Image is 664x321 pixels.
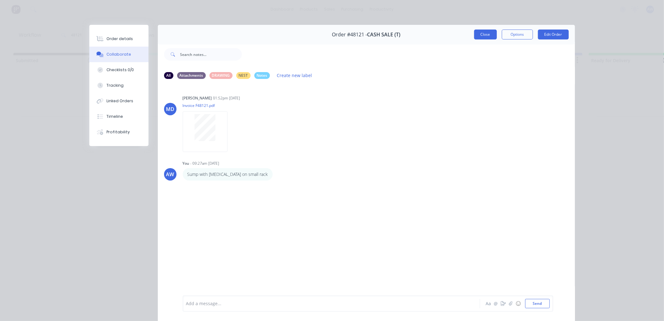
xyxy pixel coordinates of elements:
div: All [164,72,173,79]
button: Edit Order [538,30,569,39]
div: MD [166,105,174,113]
button: ☺ [515,300,522,307]
button: Linked Orders [89,93,148,109]
input: Search notes... [180,48,242,61]
div: Tracking [106,83,124,88]
button: Collaborate [89,47,148,62]
div: Order details [106,36,133,42]
button: Options [502,30,533,39]
div: Attachments [177,72,206,79]
div: NEST [236,72,251,79]
div: [PERSON_NAME] [183,95,212,101]
button: Timeline [89,109,148,124]
div: Linked Orders [106,98,133,104]
button: Profitability [89,124,148,140]
div: You [183,161,189,166]
div: Collaborate [106,52,131,57]
div: DRAWING [210,72,233,79]
div: Notes [254,72,270,79]
span: Order #48121 - [332,32,367,38]
div: 01:52pm [DATE] [213,95,240,101]
button: Aa [485,300,492,307]
button: Order details [89,31,148,47]
div: AW [166,171,174,178]
div: Checklists 0/0 [106,67,134,73]
button: Tracking [89,78,148,93]
button: Checklists 0/0 [89,62,148,78]
div: - 09:27am [DATE] [191,161,219,166]
button: Create new label [274,71,315,80]
button: Send [525,299,550,308]
div: Profitability [106,129,130,135]
button: @ [492,300,500,307]
p: Sump with [MEDICAL_DATA] on small rack [187,171,268,177]
span: CASH SALE (T) [367,32,401,38]
p: Invoice F48121.pdf [183,103,234,108]
div: Timeline [106,114,123,119]
button: Close [474,30,497,39]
